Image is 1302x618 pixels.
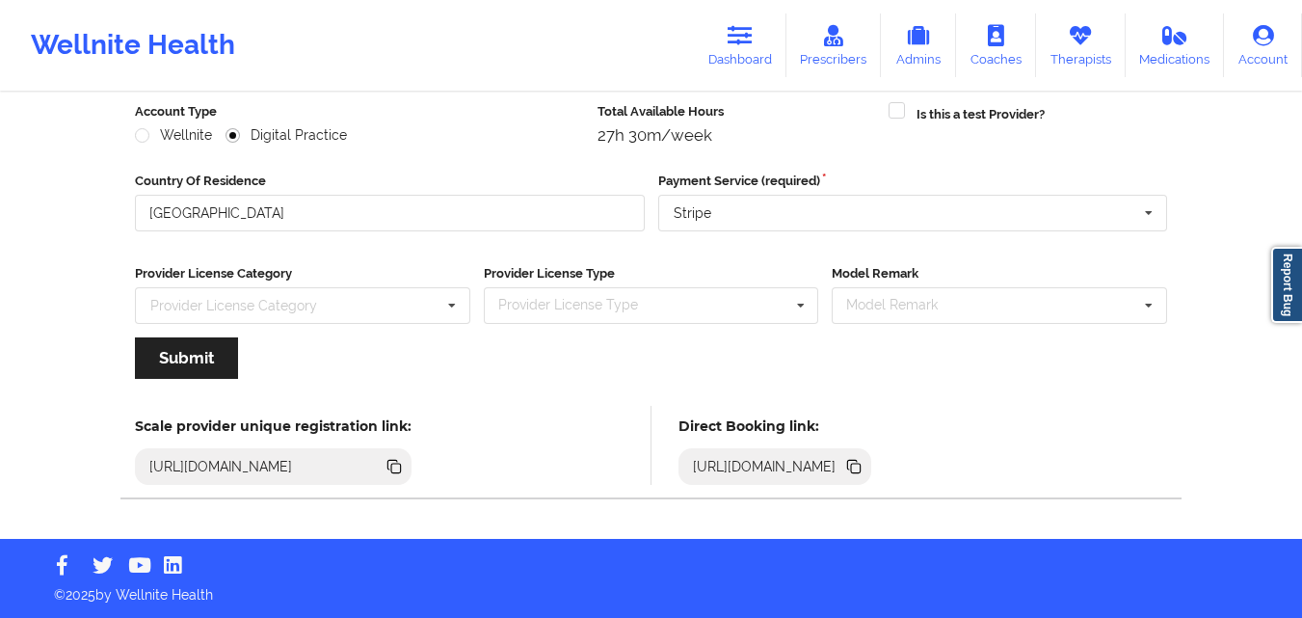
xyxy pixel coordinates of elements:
label: Is this a test Provider? [917,105,1045,124]
div: Model Remark [841,294,966,316]
div: Provider License Category [150,299,317,312]
div: Provider License Type [493,294,666,316]
a: Admins [881,13,956,77]
label: Payment Service (required) [658,172,1168,191]
a: Medications [1126,13,1225,77]
div: Stripe [674,206,711,220]
a: Report Bug [1271,247,1302,323]
label: Total Available Hours [598,102,876,121]
label: Wellnite [135,127,212,144]
div: [URL][DOMAIN_NAME] [142,457,301,476]
label: Country Of Residence [135,172,645,191]
label: Model Remark [832,264,1167,283]
label: Provider License Category [135,264,470,283]
button: Submit [135,337,238,379]
label: Digital Practice [226,127,347,144]
a: Account [1224,13,1302,77]
h5: Scale provider unique registration link: [135,417,412,435]
a: Dashboard [694,13,786,77]
label: Account Type [135,102,584,121]
a: Coaches [956,13,1036,77]
a: Therapists [1036,13,1126,77]
p: © 2025 by Wellnite Health [40,572,1262,605]
label: Provider License Type [484,264,819,283]
div: [URL][DOMAIN_NAME] [685,457,844,476]
h5: Direct Booking link: [678,417,872,435]
div: 27h 30m/week [598,125,876,145]
a: Prescribers [786,13,882,77]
